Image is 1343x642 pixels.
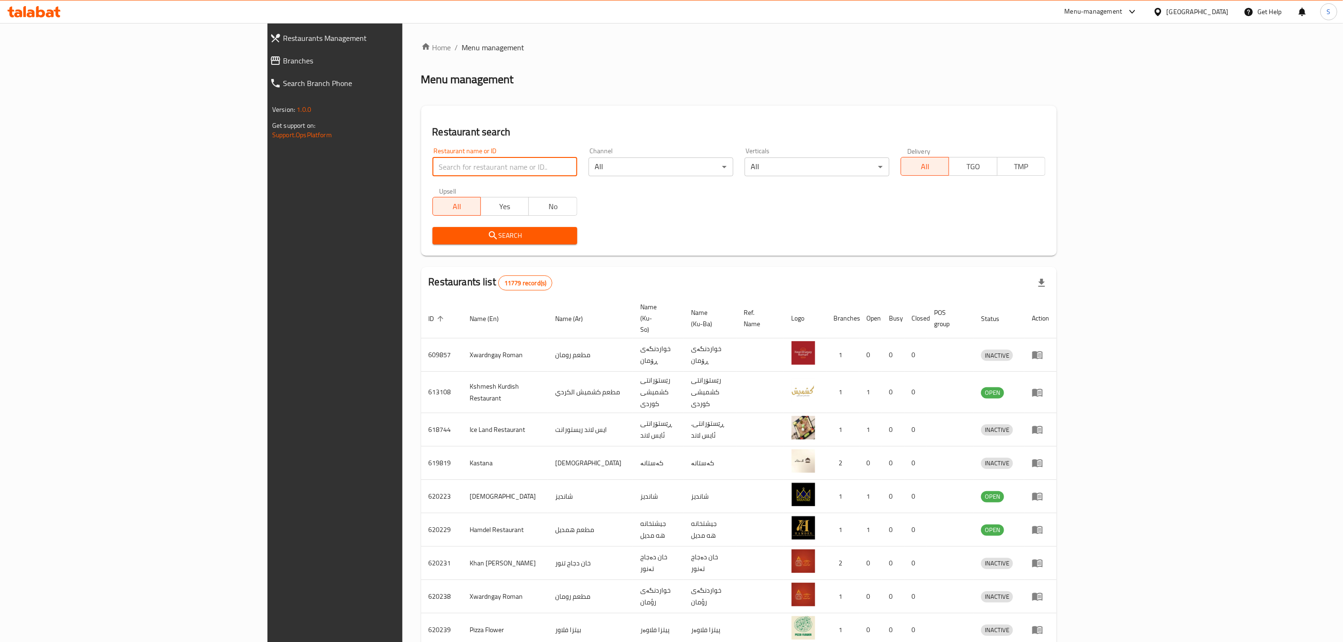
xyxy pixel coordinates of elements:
[548,580,633,613] td: مطعم رومان
[949,157,997,176] button: TGO
[882,513,904,547] td: 0
[1032,591,1049,602] div: Menu
[1024,298,1057,338] th: Action
[792,379,815,402] img: Kshmesh Kurdish Restaurant
[684,513,737,547] td: جيشتخانه هه مديل
[744,307,773,329] span: Ref. Name
[432,197,481,216] button: All
[485,200,525,213] span: Yes
[684,580,737,613] td: خواردنگەی رؤمان
[437,200,477,213] span: All
[262,72,492,94] a: Search Branch Phone
[1167,7,1229,17] div: [GEOGRAPHIC_DATA]
[859,338,882,372] td: 0
[859,480,882,513] td: 1
[548,338,633,372] td: مطعم رومان
[904,513,927,547] td: 0
[792,449,815,473] img: Kastana
[1032,387,1049,398] div: Menu
[684,547,737,580] td: خان دەجاج تەنور
[283,78,484,89] span: Search Branch Phone
[684,413,737,446] td: .ڕێستۆرانتی ئایس لاند
[297,103,311,116] span: 1.0.0
[463,413,548,446] td: Ice Land Restaurant
[859,547,882,580] td: 0
[1032,424,1049,435] div: Menu
[826,446,859,480] td: 2
[633,580,684,613] td: خواردنگەی رؤمان
[904,413,927,446] td: 0
[1032,624,1049,635] div: Menu
[272,129,332,141] a: Support.OpsPlatform
[528,197,577,216] button: No
[633,480,684,513] td: شانديز
[981,313,1012,324] span: Status
[792,483,815,506] img: Shandiz
[1032,557,1049,569] div: Menu
[283,32,484,44] span: Restaurants Management
[859,580,882,613] td: 0
[421,72,514,87] h2: Menu management
[633,372,684,413] td: رێستۆرانتی کشمیشى كوردى
[882,298,904,338] th: Busy
[997,157,1045,176] button: TMP
[463,480,548,513] td: [DEMOGRAPHIC_DATA]
[548,547,633,580] td: خان دجاج تنور
[826,480,859,513] td: 1
[432,227,577,244] button: Search
[429,275,553,290] h2: Restaurants list
[882,413,904,446] td: 0
[784,298,826,338] th: Logo
[904,338,927,372] td: 0
[548,446,633,480] td: [DEMOGRAPHIC_DATA]
[262,49,492,72] a: Branches
[981,558,1013,569] span: INACTIVE
[684,338,737,372] td: خواردنگەی ڕۆمان
[904,298,927,338] th: Closed
[826,298,859,338] th: Branches
[981,424,1013,436] div: INACTIVE
[439,188,456,194] label: Upsell
[432,125,1045,139] h2: Restaurant search
[907,148,931,154] label: Delivery
[859,298,882,338] th: Open
[792,549,815,573] img: Khan Dejaj Tanoor
[533,200,573,213] span: No
[981,350,1013,361] span: INACTIVE
[981,387,1004,399] div: OPEN
[981,625,1013,635] span: INACTIVE
[981,491,1004,502] div: OPEN
[272,103,295,116] span: Version:
[440,230,570,242] span: Search
[1065,6,1123,17] div: Menu-management
[882,372,904,413] td: 0
[882,338,904,372] td: 0
[904,480,927,513] td: 0
[826,580,859,613] td: 1
[981,525,1004,536] div: OPEN
[826,413,859,446] td: 1
[432,157,577,176] input: Search for restaurant name or ID..
[981,491,1004,502] span: OPEN
[745,157,889,176] div: All
[633,513,684,547] td: جيشتخانه هه مديل
[463,446,548,480] td: Kastana
[826,338,859,372] td: 1
[882,446,904,480] td: 0
[463,580,548,613] td: Xwardngay Roman
[272,119,315,132] span: Get support on:
[981,387,1004,398] span: OPEN
[463,547,548,580] td: Khan [PERSON_NAME]
[981,591,1013,602] span: INACTIVE
[1001,160,1042,173] span: TMP
[859,413,882,446] td: 1
[1327,7,1331,17] span: S
[555,313,595,324] span: Name (Ar)
[981,458,1013,469] span: INACTIVE
[429,313,447,324] span: ID
[1032,491,1049,502] div: Menu
[684,446,737,480] td: کەستانە
[826,547,859,580] td: 2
